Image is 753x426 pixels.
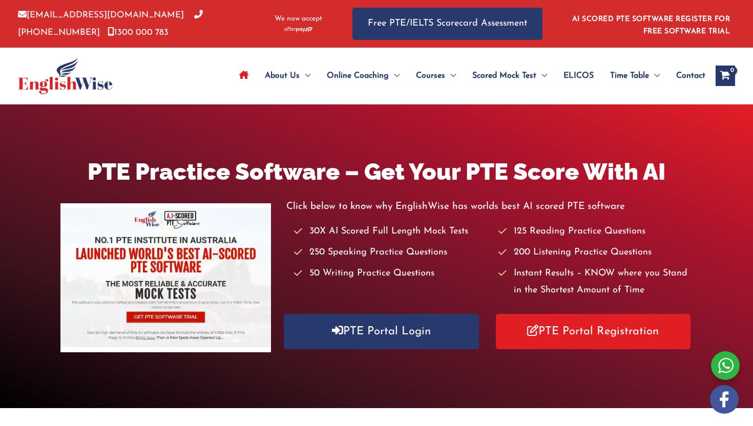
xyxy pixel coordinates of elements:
[108,28,169,37] a: 1300 000 783
[710,385,739,414] img: white-facebook.png
[231,58,705,94] nav: Site Navigation: Main Menu
[498,244,693,261] li: 200 Listening Practice Questions
[716,66,735,86] a: View Shopping Cart, empty
[572,15,730,35] a: AI SCORED PTE SOFTWARE REGISTER FOR FREE SOFTWARE TRIAL
[389,58,400,94] span: Menu Toggle
[566,7,735,40] aside: Header Widget 1
[668,58,705,94] a: Contact
[60,156,693,188] h1: PTE Practice Software – Get Your PTE Score With AI
[319,58,408,94] a: Online CoachingMenu Toggle
[327,58,389,94] span: Online Coaching
[275,14,322,24] span: We now accept
[60,203,271,352] img: pte-institute-main
[555,58,602,94] a: ELICOS
[257,58,319,94] a: About UsMenu Toggle
[649,58,660,94] span: Menu Toggle
[284,27,312,32] img: Afterpay-Logo
[300,58,310,94] span: Menu Toggle
[286,198,693,215] p: Click below to know why EnglishWise has worlds best AI scored PTE software
[496,314,691,349] a: PTE Portal Registration
[445,58,456,94] span: Menu Toggle
[352,8,542,40] a: Free PTE/IELTS Scorecard Assessment
[294,223,489,240] li: 30X AI Scored Full Length Mock Tests
[18,11,184,19] a: [EMAIL_ADDRESS][DOMAIN_NAME]
[284,314,479,349] a: PTE Portal Login
[536,58,547,94] span: Menu Toggle
[18,57,113,94] img: cropped-ew-logo
[602,58,668,94] a: Time TableMenu Toggle
[464,58,555,94] a: Scored Mock TestMenu Toggle
[610,58,649,94] span: Time Table
[472,58,536,94] span: Scored Mock Test
[416,58,445,94] span: Courses
[294,244,489,261] li: 250 Speaking Practice Questions
[676,58,705,94] span: Contact
[498,265,693,300] li: Instant Results – KNOW where you Stand in the Shortest Amount of Time
[563,58,594,94] span: ELICOS
[498,223,693,240] li: 125 Reading Practice Questions
[18,11,203,36] a: [PHONE_NUMBER]
[408,58,464,94] a: CoursesMenu Toggle
[265,58,300,94] span: About Us
[294,265,489,282] li: 50 Writing Practice Questions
